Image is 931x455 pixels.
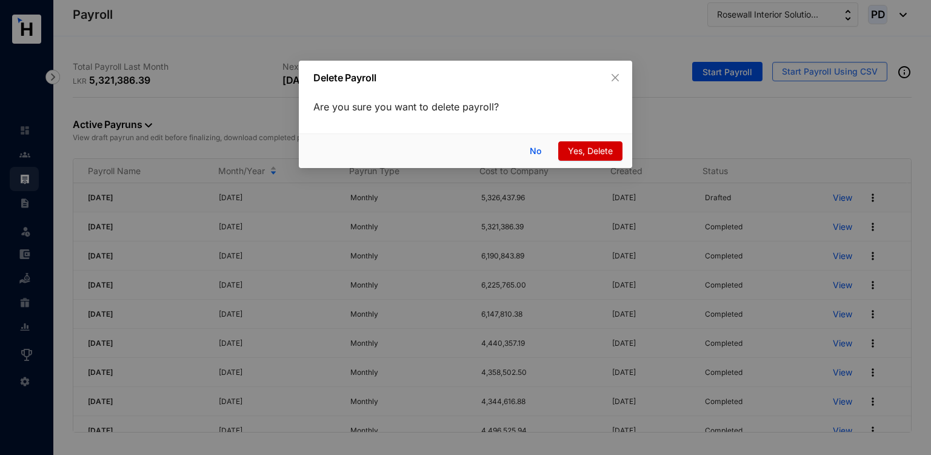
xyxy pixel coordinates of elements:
[568,144,613,158] span: Yes, Delete
[521,141,553,161] button: No
[558,141,622,161] button: Yes, Delete
[609,71,622,84] button: Close
[313,70,542,85] p: Delete Payroll
[530,144,541,158] span: No
[313,99,618,114] p: Are you sure you want to delete payroll?
[610,73,620,83] span: close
